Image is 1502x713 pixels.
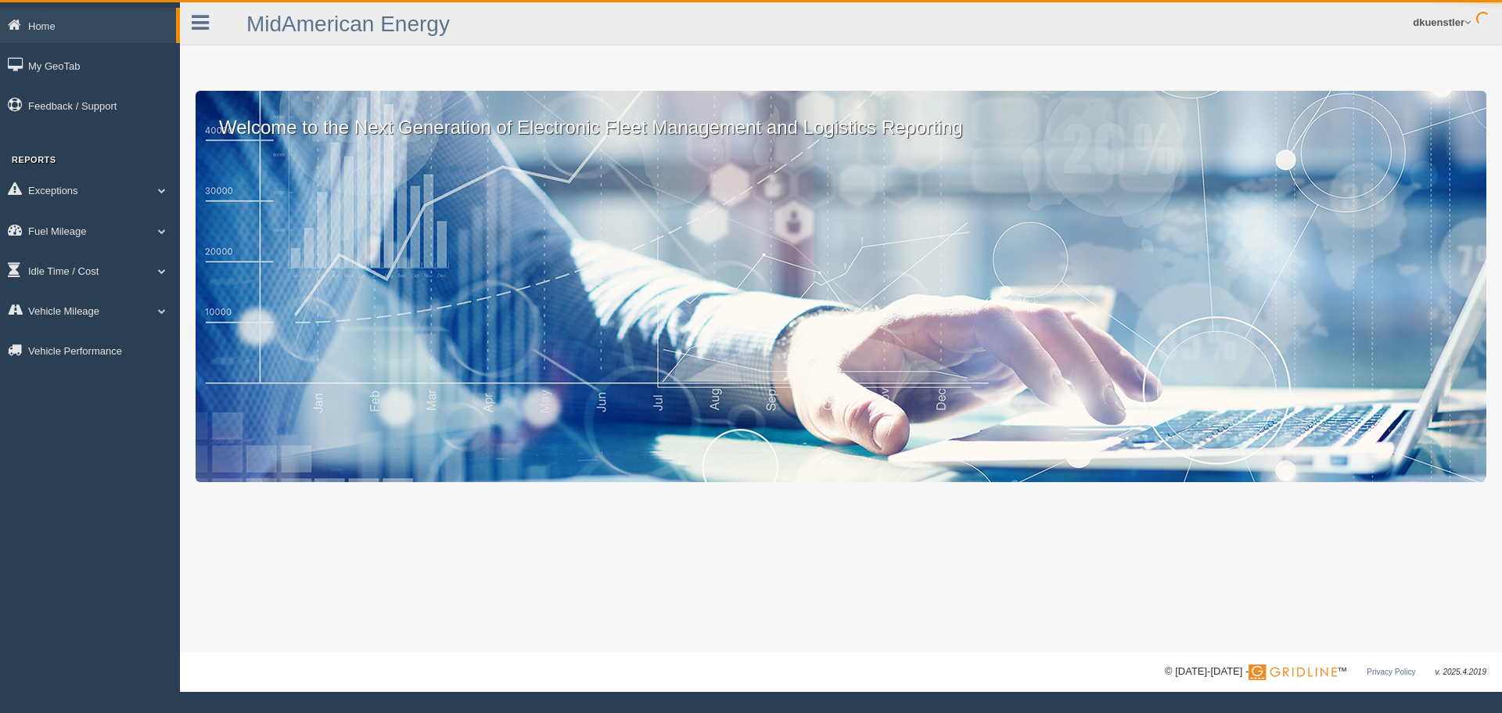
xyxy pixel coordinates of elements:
[196,91,1486,141] p: Welcome to the Next Generation of Electronic Fleet Management and Logistics Reporting
[1367,668,1415,676] a: Privacy Policy
[1249,664,1337,680] img: Gridline
[246,12,450,36] a: MidAmerican Energy
[1165,664,1486,680] div: © [DATE]-[DATE] - ™
[1436,668,1486,676] span: v. 2025.4.2019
